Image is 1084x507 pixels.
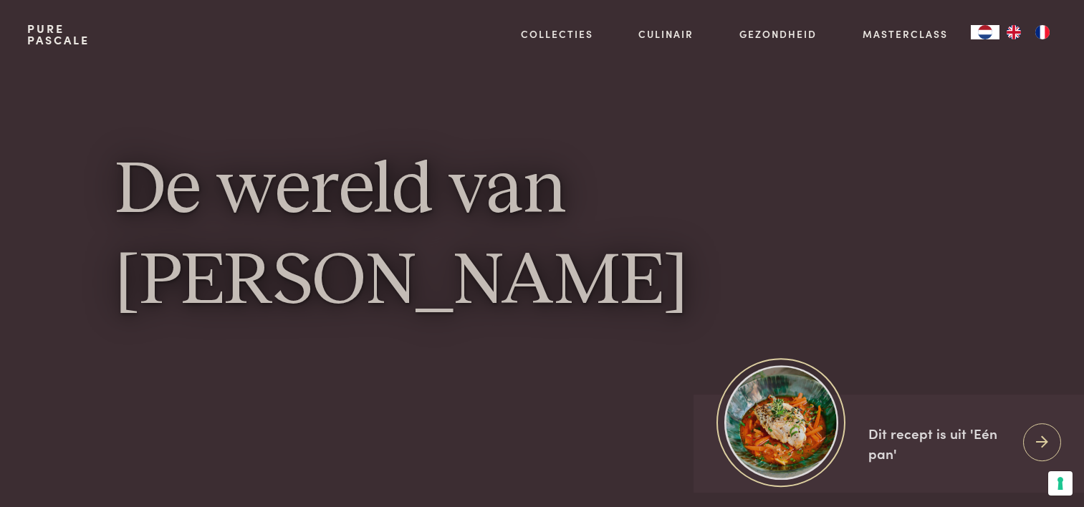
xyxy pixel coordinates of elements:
[27,23,90,46] a: PurePascale
[999,25,1057,39] ul: Language list
[1028,25,1057,39] a: FR
[868,423,1012,464] div: Dit recept is uit 'Eén pan'
[999,25,1028,39] a: EN
[638,26,694,42] a: Culinair
[971,25,999,39] a: NL
[863,26,948,42] a: Masterclass
[694,395,1084,493] a: https://admin.purepascale.com/wp-content/uploads/2025/08/home_recept_link.jpg Dit recept is uit '...
[971,25,1057,39] aside: Language selected: Nederlands
[971,25,999,39] div: Language
[739,26,817,42] a: Gezondheid
[521,26,593,42] a: Collecties
[1048,471,1073,496] button: Uw voorkeuren voor toestemming voor trackingtechnologieën
[115,145,969,328] h1: De wereld van [PERSON_NAME]
[724,365,838,479] img: https://admin.purepascale.com/wp-content/uploads/2025/08/home_recept_link.jpg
